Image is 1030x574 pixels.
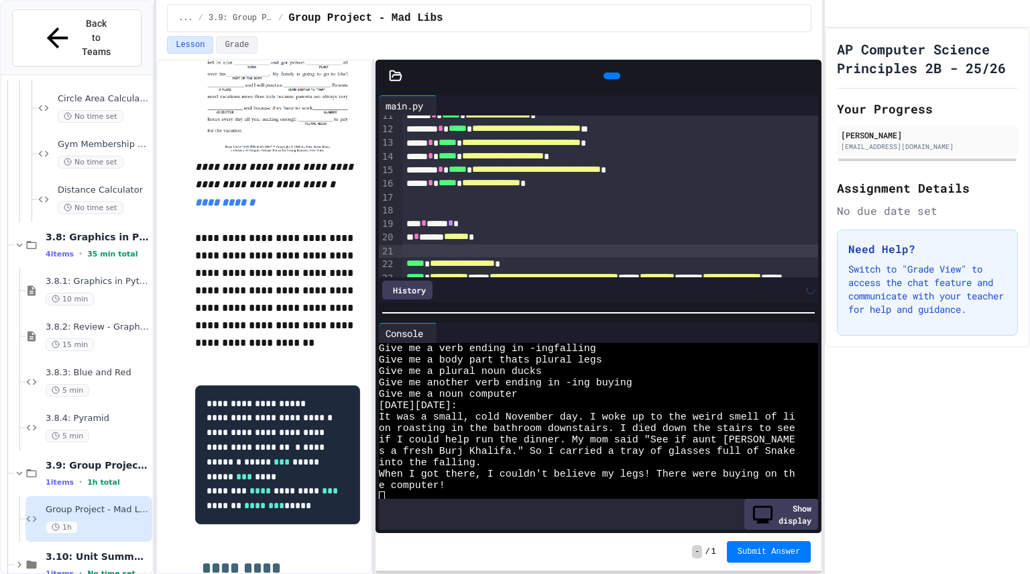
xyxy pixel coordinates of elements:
h2: Your Progress [837,99,1018,118]
span: 3.8.3: Blue and Red [46,367,150,379]
div: 11 [379,109,396,123]
span: 1 [711,546,716,557]
span: No time set [58,156,123,169]
span: Gym Membership Calculator [58,139,150,150]
span: on roasting in the bathroom downstairs. I died down the stairs to see [379,423,795,434]
span: 3.10: Unit Summary [46,551,150,563]
div: 22 [379,258,396,271]
div: 18 [379,204,396,218]
button: Submit Answer [727,541,811,563]
span: Group Project - Mad Libs [288,10,443,26]
span: if I could help run the dinner. My mom said "See if aunt [PERSON_NAME] need [379,434,832,446]
span: 3.8.1: Graphics in Python [46,276,150,287]
span: 10 min [46,293,94,305]
span: 3.8.4: Pyramid [46,413,150,424]
div: 12 [379,123,396,136]
div: [PERSON_NAME] [841,129,1014,141]
div: 16 [379,177,396,191]
div: No due date set [837,203,1018,219]
span: e computer! [379,480,445,491]
span: Give me a verb ending in -ingfalling [379,343,596,354]
span: Give me a body part thats plural legs [379,354,602,366]
h1: AP Computer Science Principles 2B - 25/26 [837,40,1018,77]
span: Give me another verb ending in -ing buying [379,377,632,389]
span: Circle Area Calculator [58,93,150,105]
span: Submit Answer [738,546,801,557]
div: 19 [379,218,396,231]
span: 3.8: Graphics in Python [46,231,150,243]
div: 15 [379,164,396,177]
button: Lesson [167,36,213,54]
div: Console [379,326,430,340]
span: • [79,477,82,487]
span: 5 min [46,384,89,397]
span: Back to Teams [81,17,113,59]
span: 3.9: Group Project - Mad Libs [209,13,273,23]
span: 15 min [46,338,94,351]
span: Give me a noun computer [379,389,518,400]
div: main.py [379,99,430,113]
span: 4 items [46,250,74,258]
span: / [198,13,203,23]
span: - [692,545,702,559]
span: It was a small, cold November day. I woke up to the weird smell of li [379,412,795,423]
div: 23 [379,272,396,340]
span: 1h [46,521,78,534]
span: 35 min total [87,250,137,258]
div: [EMAIL_ADDRESS][DOMAIN_NAME] [841,142,1014,152]
span: [DATE][DATE]: [379,400,457,412]
span: into the falling. [379,457,481,469]
span: • [79,248,82,259]
span: 5 min [46,430,89,442]
span: ... [178,13,193,23]
span: No time set [58,201,123,214]
span: When I got there, I couldn't believe my legs! There were buying on th [379,469,795,480]
div: 20 [379,231,396,244]
p: Switch to "Grade View" to access the chat feature and communicate with your teacher for help and ... [848,262,1007,316]
span: No time set [58,110,123,123]
span: / [278,13,283,23]
span: / [705,546,709,557]
div: 14 [379,150,396,164]
span: Distance Calculator [58,185,150,196]
h2: Assignment Details [837,179,1018,197]
span: 3.8.2: Review - Graphics in Python [46,322,150,333]
div: Console [379,323,437,343]
span: Group Project - Mad Libs [46,504,150,516]
div: 21 [379,245,396,258]
div: History [382,281,433,299]
span: 3.9: Group Project - Mad Libs [46,459,150,471]
span: 1 items [46,478,74,487]
div: 13 [379,136,396,150]
div: main.py [379,95,437,115]
div: Show display [744,499,818,530]
span: Give me a plural noun ducks [379,366,542,377]
button: Back to Teams [12,9,141,66]
span: s a fresh Burj Khalifa." So I carried a tray of glasses full of Snake [379,446,795,457]
button: Grade [216,36,257,54]
span: 1h total [87,478,120,487]
h3: Need Help? [848,241,1007,257]
div: 17 [379,191,396,205]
